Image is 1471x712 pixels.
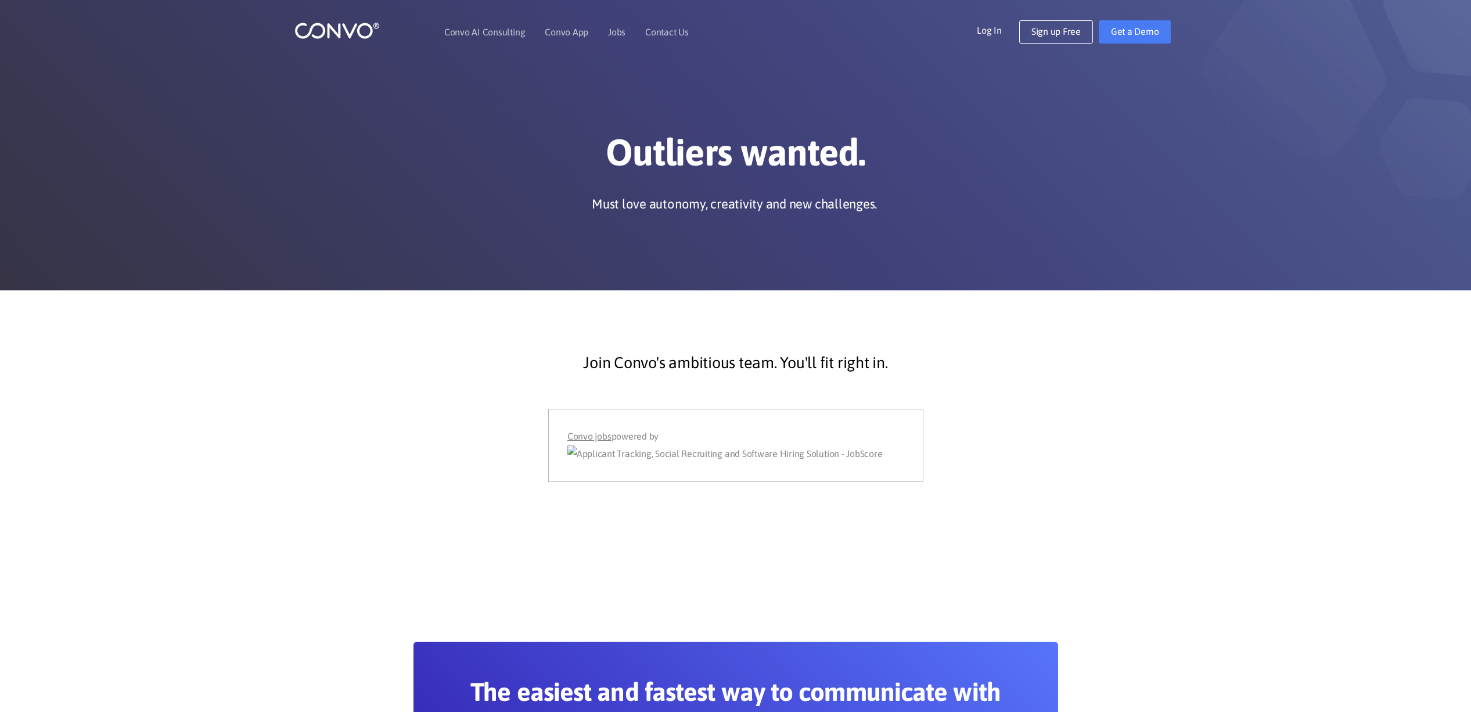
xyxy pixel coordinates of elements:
a: Jobs [608,27,625,37]
img: logo_1.png [294,21,380,39]
a: Sign up Free [1019,20,1093,44]
a: Log In [977,20,1019,39]
p: Join Convo's ambitious team. You'll fit right in. [422,348,1049,377]
a: Convo App [545,27,588,37]
a: Convo jobs [567,428,612,445]
img: Applicant Tracking, Social Recruiting and Software Hiring Solution - JobScore [567,445,883,463]
div: powered by [567,428,904,463]
a: Get a Demo [1099,20,1171,44]
h1: Outliers wanted. [413,130,1058,184]
a: Contact Us [645,27,689,37]
a: Convo AI Consulting [444,27,525,37]
p: Must love autonomy, creativity and new challenges. [592,195,877,213]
